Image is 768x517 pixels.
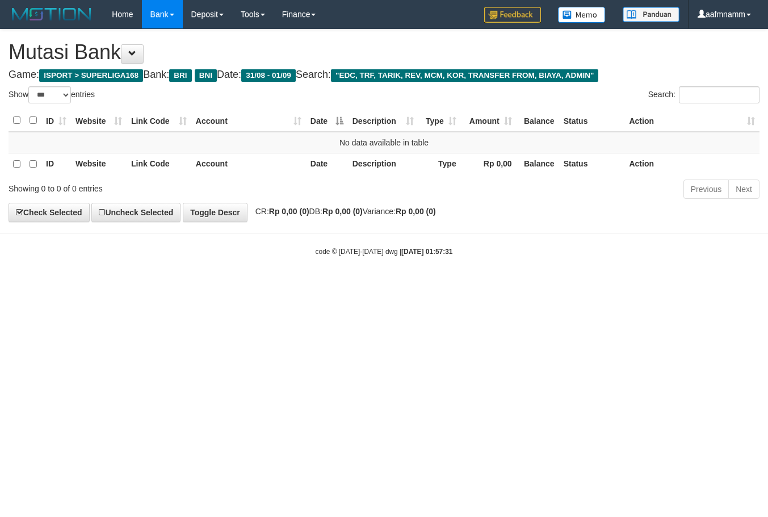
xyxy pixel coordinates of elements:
[241,69,296,82] span: 31/08 - 01/09
[401,248,452,256] strong: [DATE] 01:57:31
[39,69,143,82] span: ISPORT > SUPERLIGA168
[728,180,759,199] a: Next
[169,69,191,82] span: BRI
[183,203,247,222] a: Toggle Descr
[9,6,95,23] img: MOTION_logo.png
[348,153,418,175] th: Description
[250,207,436,216] span: CR: DB: Variance:
[41,153,71,175] th: ID
[624,153,759,175] th: Action
[679,86,759,103] input: Search:
[623,7,679,22] img: panduan.png
[91,203,181,222] a: Uncheck Selected
[195,69,217,82] span: BNI
[396,207,436,216] strong: Rp 0,00 (0)
[127,110,191,132] th: Link Code: activate to sort column ascending
[71,110,127,132] th: Website: activate to sort column ascending
[71,153,127,175] th: Website
[9,178,312,194] div: Showing 0 to 0 of 0 entries
[316,248,453,256] small: code © [DATE]-[DATE] dwg |
[418,110,461,132] th: Type: activate to sort column ascending
[683,180,729,199] a: Previous
[28,86,71,103] select: Showentries
[191,110,306,132] th: Account: activate to sort column ascending
[348,110,418,132] th: Description: activate to sort column ascending
[517,110,559,132] th: Balance
[9,69,759,81] h4: Game: Bank: Date: Search:
[9,41,759,64] h1: Mutasi Bank
[624,110,759,132] th: Action: activate to sort column ascending
[322,207,363,216] strong: Rp 0,00 (0)
[461,153,517,175] th: Rp 0,00
[559,153,625,175] th: Status
[127,153,191,175] th: Link Code
[484,7,541,23] img: Feedback.jpg
[306,110,348,132] th: Date: activate to sort column descending
[9,86,95,103] label: Show entries
[559,110,625,132] th: Status
[9,203,90,222] a: Check Selected
[9,132,759,153] td: No data available in table
[517,153,559,175] th: Balance
[191,153,306,175] th: Account
[41,110,71,132] th: ID: activate to sort column ascending
[306,153,348,175] th: Date
[269,207,309,216] strong: Rp 0,00 (0)
[418,153,461,175] th: Type
[331,69,599,82] span: "EDC, TRF, TARIK, REV, MCM, KOR, TRANSFER FROM, BIAYA, ADMIN"
[648,86,759,103] label: Search:
[558,7,606,23] img: Button%20Memo.svg
[461,110,517,132] th: Amount: activate to sort column ascending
